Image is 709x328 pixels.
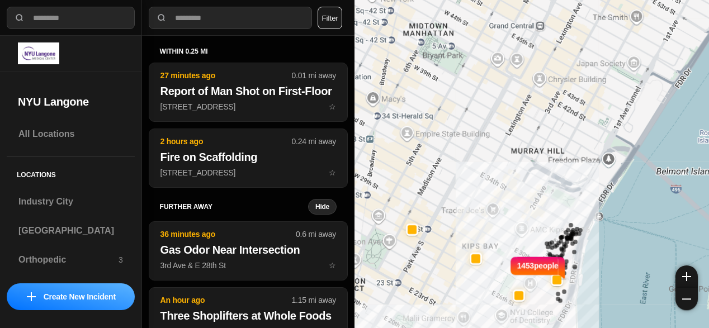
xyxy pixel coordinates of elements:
[160,260,336,271] p: 3rd Ave & E 28th St
[160,308,336,324] h2: Three Shoplifters at Whole Foods
[18,195,123,208] h3: Industry City
[160,242,336,258] h2: Gas Odor Near Intersection
[160,167,336,178] p: [STREET_ADDRESS]
[27,292,36,301] img: icon
[149,260,348,270] a: 36 minutes ago0.6 mi awayGas Odor Near Intersection3rd Ave & E 28th Ststar
[14,12,25,23] img: search
[18,42,59,64] img: logo
[18,253,119,267] h3: Orthopedic
[682,294,691,303] img: zoom-out
[149,63,348,122] button: 27 minutes ago0.01 mi awayReport of Man Shot on First-Floor[STREET_ADDRESS]star
[7,275,135,302] a: Cobble Hill
[149,168,348,177] a: 2 hours ago0.24 mi awayFire on Scaffolding[STREET_ADDRESS]star
[308,199,337,215] button: Hide
[18,224,123,237] h3: [GEOGRAPHIC_DATA]
[18,94,124,110] h2: NYU Langone
[160,294,292,306] p: An hour ago
[509,255,517,280] img: notch
[318,7,342,29] button: Filter
[7,217,135,244] a: [GEOGRAPHIC_DATA]
[675,288,698,310] button: zoom-out
[149,102,348,111] a: 27 minutes ago0.01 mi awayReport of Man Shot on First-Floor[STREET_ADDRESS]star
[7,157,135,188] h5: Locations
[149,129,348,188] button: 2 hours ago0.24 mi awayFire on Scaffolding[STREET_ADDRESS]star
[160,149,336,165] h2: Fire on Scaffolding
[149,221,348,281] button: 36 minutes ago0.6 mi awayGas Odor Near Intersection3rd Ave & E 28th Ststar
[517,260,559,284] p: 1453 people
[292,70,336,81] p: 0.01 mi away
[559,255,567,280] img: notch
[7,121,135,148] a: All Locations
[329,261,336,270] span: star
[329,102,336,111] span: star
[156,12,167,23] img: search
[7,188,135,215] a: Industry City
[160,70,292,81] p: 27 minutes ago
[119,254,123,265] p: 3
[160,47,337,56] h5: within 0.25 mi
[160,229,296,240] p: 36 minutes ago
[675,265,698,288] button: zoom-in
[292,136,336,147] p: 0.24 mi away
[44,291,116,302] p: Create New Incident
[18,127,123,141] h3: All Locations
[315,202,329,211] small: Hide
[160,83,336,99] h2: Report of Man Shot on First-Floor
[160,202,308,211] h5: further away
[7,283,135,310] button: iconCreate New Incident
[7,246,135,273] a: Orthopedic3
[292,294,336,306] p: 1.15 mi away
[160,136,292,147] p: 2 hours ago
[160,101,336,112] p: [STREET_ADDRESS]
[296,229,336,240] p: 0.6 mi away
[329,168,336,177] span: star
[682,272,691,281] img: zoom-in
